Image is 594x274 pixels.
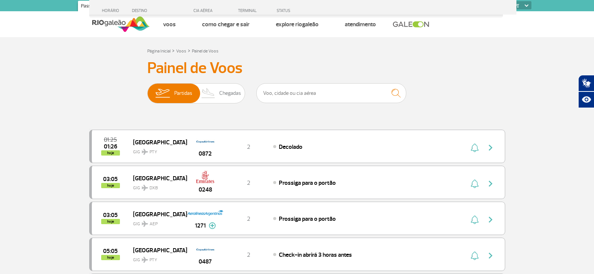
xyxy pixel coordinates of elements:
[176,48,186,54] a: Voos
[133,253,181,264] span: GIG
[103,213,118,218] span: 2025-09-29 03:05:00
[132,8,187,13] div: DESTINO
[578,91,594,108] button: Abrir recursos assistivos.
[101,183,120,188] span: hoje
[104,137,117,142] span: 2025-09-29 01:25:00
[471,179,479,188] img: sino-painel-voo.svg
[247,179,250,187] span: 2
[345,21,376,28] a: Atendimento
[150,257,157,264] span: PTY
[471,251,479,260] img: sino-painel-voo.svg
[142,149,148,155] img: destiny_airplane.svg
[471,143,479,152] img: sino-painel-voo.svg
[192,48,218,54] a: Painel de Voos
[147,59,447,78] h3: Painel de Voos
[172,46,175,55] a: >
[150,185,158,192] span: DXB
[163,21,176,28] a: Voos
[103,249,118,254] span: 2025-09-29 05:05:00
[195,221,206,230] span: 1271
[578,75,594,91] button: Abrir tradutor de língua de sinais.
[247,143,250,151] span: 2
[103,177,118,182] span: 2025-09-29 03:05:00
[198,84,220,103] img: slider-desembarque
[91,8,132,13] div: HORÁRIO
[133,181,181,192] span: GIG
[279,143,302,151] span: Decolado
[202,21,250,28] a: Como chegar e sair
[471,215,479,224] img: sino-painel-voo.svg
[133,217,181,228] span: GIG
[256,83,406,103] input: Voo, cidade ou cia aérea
[133,209,181,219] span: [GEOGRAPHIC_DATA]
[142,257,148,263] img: destiny_airplane.svg
[279,179,336,187] span: Prossiga para o portão
[151,84,174,103] img: slider-embarque
[279,215,336,223] span: Prossiga para o portão
[104,144,117,149] span: 2025-09-29 01:26:14
[101,219,120,224] span: hoje
[199,149,212,158] span: 0872
[578,75,594,108] div: Plugin de acessibilidade da Hand Talk.
[224,8,273,13] div: TERMINAL
[133,173,181,183] span: [GEOGRAPHIC_DATA]
[273,8,334,13] div: STATUS
[133,245,181,255] span: [GEOGRAPHIC_DATA]
[133,145,181,156] span: GIG
[219,84,241,103] span: Chegadas
[101,150,120,156] span: hoje
[150,149,157,156] span: PTY
[101,255,120,260] span: hoje
[133,137,181,147] span: [GEOGRAPHIC_DATA]
[486,179,495,188] img: seta-direita-painel-voo.svg
[209,222,216,229] img: mais-info-painel-voo.svg
[142,185,148,191] img: destiny_airplane.svg
[486,143,495,152] img: seta-direita-painel-voo.svg
[188,46,190,55] a: >
[150,221,158,228] span: AEP
[247,215,250,223] span: 2
[199,185,212,194] span: 0248
[147,48,171,54] a: Página Inicial
[486,251,495,260] img: seta-direita-painel-voo.svg
[199,257,212,266] span: 0487
[279,251,352,259] span: Check-in abrirá 3 horas antes
[174,84,192,103] span: Partidas
[486,215,495,224] img: seta-direita-painel-voo.svg
[78,1,109,13] a: Passageiros
[142,221,148,227] img: destiny_airplane.svg
[276,21,319,28] a: Explore RIOgaleão
[187,8,224,13] div: CIA AÉREA
[247,251,250,259] span: 2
